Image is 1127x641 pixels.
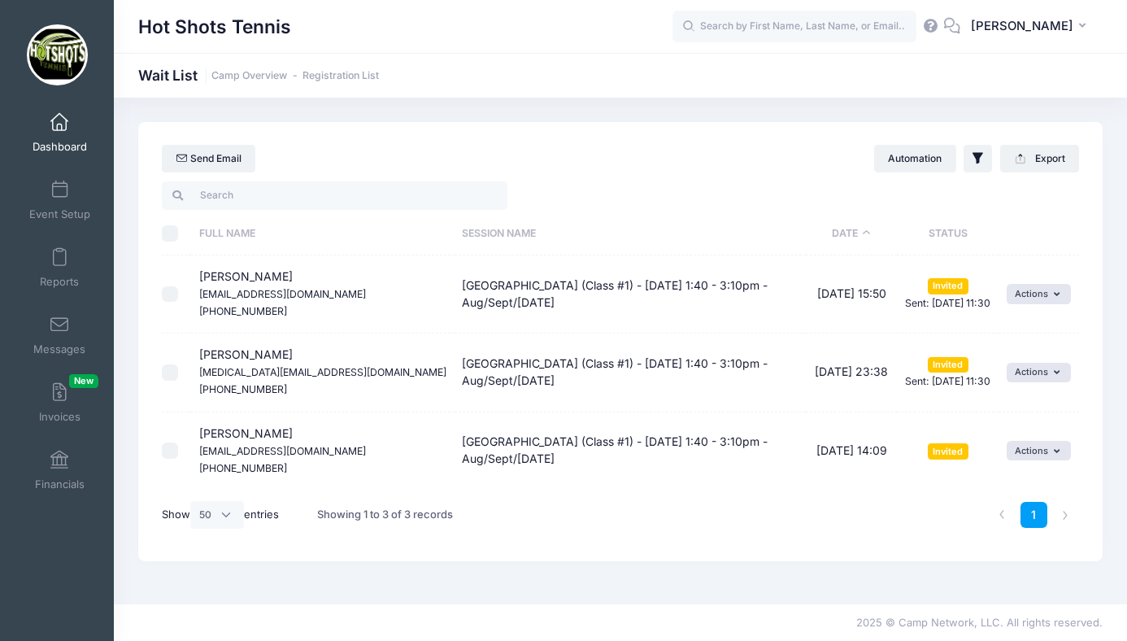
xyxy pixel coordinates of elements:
[211,70,287,82] a: Camp Overview
[33,140,87,154] span: Dashboard
[1020,502,1047,529] a: 1
[317,496,453,534] div: Showing 1 to 3 of 3 records
[199,426,366,474] span: [PERSON_NAME]
[162,145,255,172] a: Send Email
[455,255,806,334] td: [GEOGRAPHIC_DATA] (Class #1) - [DATE] 1:40 - 3:10pm - Aug/Sept/[DATE]
[897,212,999,255] th: Status: activate to sort column ascending
[806,334,898,412] td: [DATE] 23:38
[21,374,98,431] a: InvoicesNew
[199,269,366,317] span: [PERSON_NAME]
[1007,441,1071,460] button: Actions
[1007,284,1071,303] button: Actions
[971,17,1073,35] span: [PERSON_NAME]
[455,334,806,412] td: [GEOGRAPHIC_DATA] (Class #1) - [DATE] 1:40 - 3:10pm - Aug/Sept/[DATE]
[21,307,98,364] a: Messages
[199,462,287,474] small: [PHONE_NUMBER]
[162,181,507,209] input: Search
[199,445,366,457] small: [EMAIL_ADDRESS][DOMAIN_NAME]
[35,477,85,491] span: Financials
[928,357,968,373] span: Invited
[199,305,287,317] small: [PHONE_NUMBER]
[455,212,806,255] th: Session Name: activate to sort column ascending
[21,239,98,296] a: Reports
[162,501,279,529] label: Show entries
[27,24,88,85] img: Hot Shots Tennis
[21,442,98,499] a: Financials
[199,383,287,395] small: [PHONE_NUMBER]
[40,275,79,289] span: Reports
[905,375,990,387] small: Sent: [DATE] 11:30
[905,297,990,309] small: Sent: [DATE] 11:30
[806,255,898,334] td: [DATE] 15:50
[21,172,98,229] a: Event Setup
[190,501,244,529] select: Showentries
[69,374,98,388] span: New
[21,104,98,161] a: Dashboard
[39,410,80,424] span: Invoices
[191,212,455,255] th: Full Name: activate to sort column ascending
[33,342,85,356] span: Messages
[960,8,1103,46] button: [PERSON_NAME]
[138,8,291,46] h1: Hot Shots Tennis
[928,278,968,294] span: Invited
[1000,145,1079,172] button: Export
[199,366,446,378] small: [MEDICAL_DATA][EMAIL_ADDRESS][DOMAIN_NAME]
[455,412,806,490] td: [GEOGRAPHIC_DATA] (Class #1) - [DATE] 1:40 - 3:10pm - Aug/Sept/[DATE]
[302,70,379,82] a: Registration List
[672,11,916,43] input: Search by First Name, Last Name, or Email...
[199,288,366,300] small: [EMAIL_ADDRESS][DOMAIN_NAME]
[29,207,90,221] span: Event Setup
[999,212,1079,255] th: : activate to sort column ascending
[874,145,956,172] button: Automation
[138,67,379,84] h1: Wait List
[928,443,968,459] span: Invited
[856,616,1103,629] span: 2025 © Camp Network, LLC. All rights reserved.
[806,412,898,490] td: [DATE] 14:09
[199,347,446,395] span: [PERSON_NAME]
[1007,363,1071,382] button: Actions
[806,212,898,255] th: Date: activate to sort column descending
